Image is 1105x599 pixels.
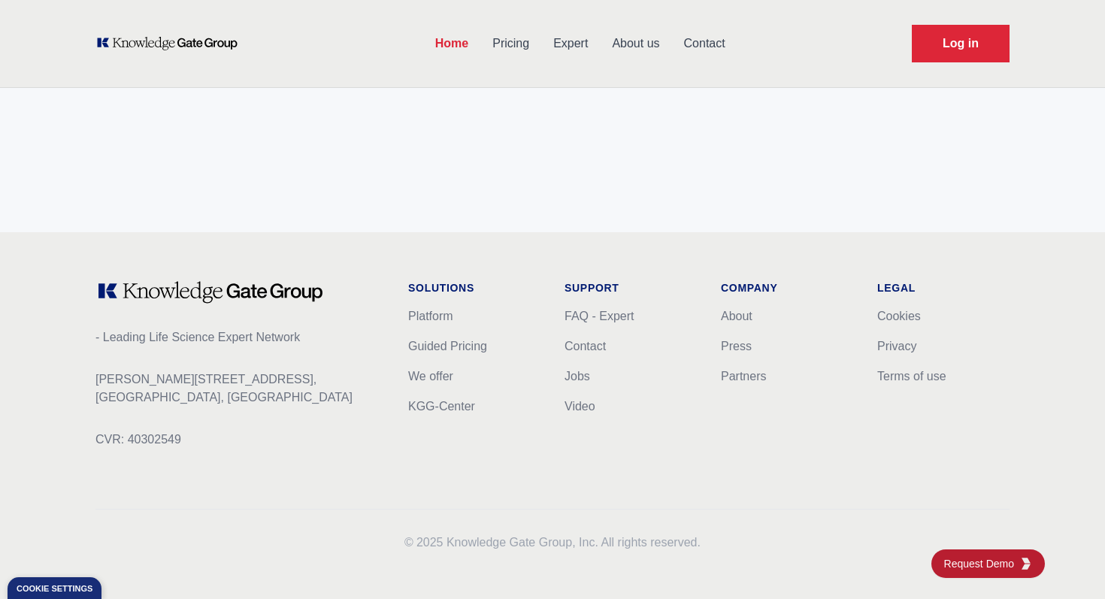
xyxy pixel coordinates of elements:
[408,400,475,413] a: KGG-Center
[565,400,595,413] a: Video
[721,280,853,295] h1: Company
[95,328,384,346] p: - Leading Life Science Expert Network
[541,24,600,63] a: Expert
[912,25,1010,62] a: Request Demo
[721,310,752,322] a: About
[565,370,590,383] a: Jobs
[565,280,697,295] h1: Support
[944,556,1020,571] span: Request Demo
[877,280,1010,295] h1: Legal
[600,24,671,63] a: About us
[404,536,413,549] span: ©
[1020,558,1032,570] img: KGG
[877,370,946,383] a: Terms of use
[408,310,453,322] a: Platform
[95,431,384,449] p: CVR: 40302549
[877,340,916,352] a: Privacy
[95,534,1010,552] p: 2025 Knowledge Gate Group, Inc. All rights reserved.
[408,280,540,295] h1: Solutions
[721,340,752,352] a: Press
[877,310,921,322] a: Cookies
[17,585,92,593] div: Cookie settings
[95,36,248,51] a: KOL Knowledge Platform: Talk to Key External Experts (KEE)
[480,24,541,63] a: Pricing
[672,24,737,63] a: Contact
[95,371,384,407] p: [PERSON_NAME][STREET_ADDRESS], [GEOGRAPHIC_DATA], [GEOGRAPHIC_DATA]
[565,310,634,322] a: FAQ - Expert
[408,370,453,383] a: We offer
[565,340,606,352] a: Contact
[721,370,766,383] a: Partners
[408,340,487,352] a: Guided Pricing
[423,24,480,63] a: Home
[931,549,1045,578] a: Request DemoKGG
[1030,527,1105,599] iframe: Chat Widget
